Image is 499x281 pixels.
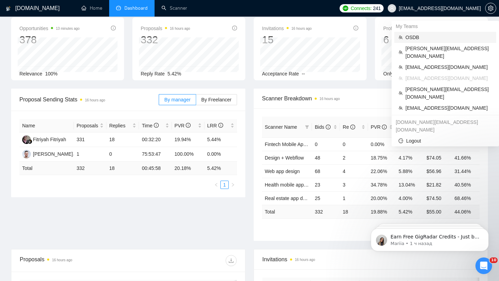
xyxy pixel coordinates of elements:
td: Total [19,162,74,175]
span: PVR [371,124,387,130]
span: Replies [109,122,131,129]
span: info-circle [186,123,191,128]
a: Design + Webflow [265,155,304,161]
span: By manager [164,97,190,102]
td: 22.06% [368,164,396,178]
span: Scanner Breakdown [262,94,480,103]
th: Name [19,119,74,133]
span: [PERSON_NAME][EMAIL_ADDRESS][DOMAIN_NAME] [405,85,492,101]
td: 31.44% [452,164,480,178]
td: 1 [340,191,368,205]
span: 241 [373,4,380,12]
span: info-circle [353,26,358,30]
li: Next Page [229,181,237,189]
span: info-circle [111,26,116,30]
time: 16 hours ago [85,98,105,102]
td: 331 [74,133,106,147]
td: 19.88 % [368,205,396,218]
td: Total [262,205,312,218]
div: Fitriyah Fitriyah [33,136,66,143]
a: Real estate app design [265,196,314,201]
img: FF [22,135,31,144]
th: Proposals [74,119,106,133]
td: $74.50 [424,191,452,205]
td: 0.00% [204,147,237,162]
span: Proposals [77,122,98,129]
a: Web app design [265,169,300,174]
span: Scanner Name [265,124,297,130]
span: Only exclusive agency members [383,71,453,76]
td: 13.04% [396,178,424,191]
a: homeHome [81,5,102,11]
span: team [399,106,403,110]
span: Time [142,123,158,128]
span: Relevance [19,71,42,76]
li: 1 [220,181,229,189]
img: gigradar-bm.png [27,139,32,144]
span: Proposal Sending Stats [19,95,159,104]
span: 5.42% [167,71,181,76]
li: Previous Page [212,181,220,189]
span: Invitations [262,24,312,33]
a: 1 [221,181,228,189]
span: 100% [45,71,58,76]
td: 4.00% [396,191,424,205]
div: [PERSON_NAME] [33,150,73,158]
td: 00:45:58 [139,162,172,175]
button: download [226,255,237,266]
span: Bids [315,124,330,130]
td: 18 [106,162,139,175]
td: 332 [312,205,340,218]
td: $ 55.00 [424,205,452,218]
td: 20.00% [368,191,396,205]
td: 4 [340,164,368,178]
td: 0 [312,137,340,151]
span: dashboard [116,6,121,10]
time: 16 hours ago [319,97,340,101]
img: IA [22,150,31,158]
span: left [214,183,218,187]
span: By Freelancer [201,97,231,102]
span: PVR [175,123,191,128]
td: 5.42 % [396,205,424,218]
span: info-circle [218,123,223,128]
span: info-circle [350,125,355,129]
span: team [399,91,403,95]
div: 378 [19,33,80,46]
a: IA[PERSON_NAME] [22,151,73,156]
span: info-circle [382,125,387,129]
span: [EMAIL_ADDRESS][DOMAIN_NAME] [405,63,492,71]
span: Connects: [351,4,371,12]
td: $74.05 [424,151,452,164]
td: 41.66% [452,151,480,164]
td: 1 [74,147,106,162]
span: right [231,183,235,187]
td: 68.46% [452,191,480,205]
img: upwork-logo.png [343,6,348,11]
button: right [229,181,237,189]
span: Profile Views [383,24,439,33]
span: team [399,35,403,39]
time: 16 hours ago [170,27,190,30]
span: LRR [207,123,223,128]
span: [EMAIL_ADDRESS][DOMAIN_NAME] [405,104,492,112]
span: Opportunities [19,24,80,33]
div: 332 [141,33,190,46]
td: 18 [340,205,368,218]
span: info-circle [326,125,331,129]
div: 15 [262,33,312,46]
span: team [399,50,403,54]
span: user [389,6,394,11]
img: logo [6,3,11,14]
span: team [399,65,403,69]
td: 20.18 % [172,162,204,175]
td: 40.56% [452,178,480,191]
span: Proposals [141,24,190,33]
td: 5.42 % [204,162,237,175]
a: Health mobile app design [265,182,319,188]
td: 44.06 % [452,205,480,218]
td: 48 [312,151,340,164]
span: Acceptance Rate [262,71,299,76]
span: Dashboard [124,5,148,11]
